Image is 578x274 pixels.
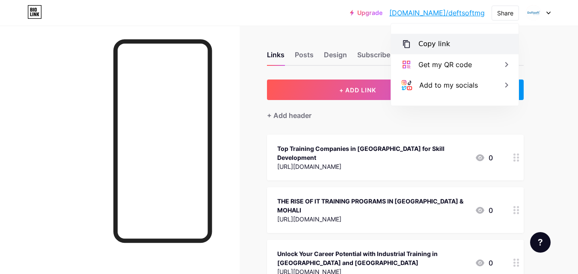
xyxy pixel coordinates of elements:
div: THE RISE OF IT TRAINING PROGRAMS IN [GEOGRAPHIC_DATA] & MOHALI [277,197,468,215]
div: Subscribers [357,50,397,65]
div: [URL][DOMAIN_NAME] [277,215,468,224]
div: + Add header [267,110,311,121]
a: Upgrade [350,9,382,16]
div: [URL][DOMAIN_NAME] [277,162,468,171]
div: Top Training Companies in [GEOGRAPHIC_DATA] for Skill Development [277,144,468,162]
div: Share [497,9,513,18]
img: Deftsoft Intership [525,5,542,21]
div: 0 [475,258,493,268]
div: Get my QR code [418,59,472,70]
a: [DOMAIN_NAME]/deftsoftmg [389,8,485,18]
button: + ADD LINK [267,80,449,100]
div: Copy link [418,39,450,49]
span: + ADD LINK [339,86,376,94]
div: Links [267,50,285,65]
div: 0 [475,153,493,163]
div: Design [324,50,347,65]
div: Posts [295,50,314,65]
div: Unlock Your Career Potential with Industrial Training in [GEOGRAPHIC_DATA] and [GEOGRAPHIC_DATA] [277,249,468,267]
div: 0 [475,205,493,215]
div: Add to my socials [419,80,478,90]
